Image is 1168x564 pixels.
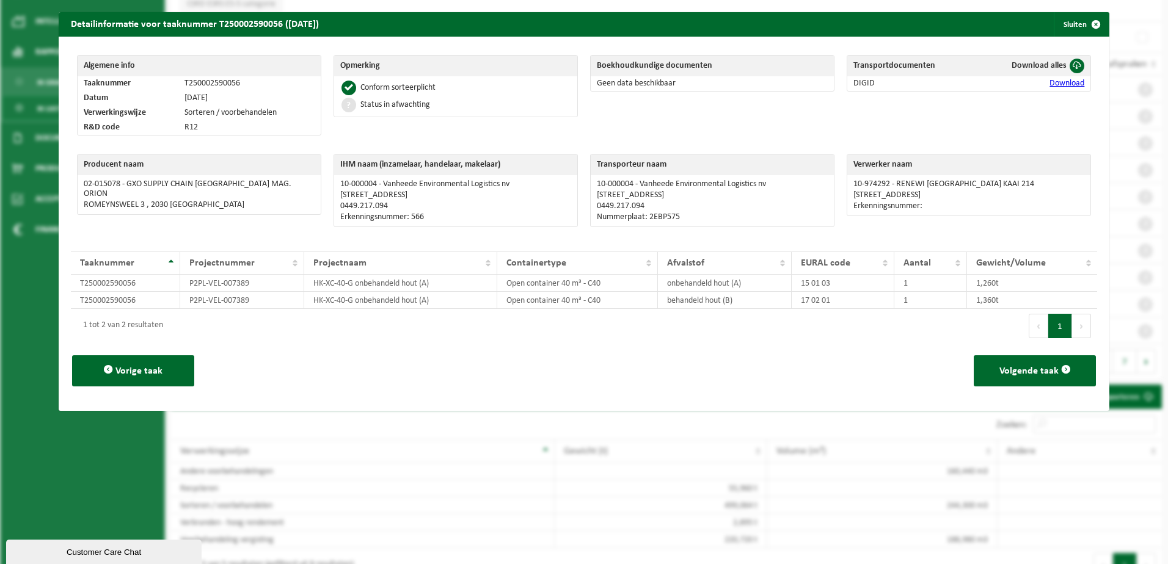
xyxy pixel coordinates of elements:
button: Volgende taak [974,355,1096,386]
td: DIGID [847,76,975,91]
th: IHM naam (inzamelaar, handelaar, makelaar) [334,154,577,175]
button: Vorige taak [72,355,194,386]
a: Download [1049,79,1084,88]
p: 02-015078 - GXO SUPPLY CHAIN [GEOGRAPHIC_DATA] MAG. ORION [84,179,315,199]
td: Sorteren / voorbehandelen [178,106,320,120]
p: Erkenningsnummer: 566 [340,212,571,222]
td: Taaknummer [78,76,179,91]
th: Producent naam [78,154,321,175]
button: Next [1072,314,1091,338]
td: [DATE] [178,91,320,106]
th: Transporteur naam [591,154,834,175]
span: Vorige taak [115,366,162,376]
td: Open container 40 m³ - C40 [497,292,658,309]
td: HK-XC-40-G onbehandeld hout (A) [304,292,497,309]
p: [STREET_ADDRESS] [340,190,571,200]
th: Verwerker naam [847,154,1090,175]
span: Volgende taak [999,366,1059,376]
td: R12 [178,120,320,135]
td: 1 [894,275,966,292]
span: Projectnummer [189,258,255,268]
td: 1,260t [967,275,1098,292]
td: T250002590056 [71,275,181,292]
span: EURAL code [801,258,850,268]
p: 0449.217.094 [597,201,828,211]
td: 1 [894,292,966,309]
p: ROMEYNSWEEL 3 , 2030 [GEOGRAPHIC_DATA] [84,200,315,210]
th: Transportdocumenten [847,56,975,76]
span: Afvalstof [667,258,704,268]
p: [STREET_ADDRESS] [597,190,828,200]
div: 1 tot 2 van 2 resultaten [77,315,163,337]
button: Sluiten [1054,12,1108,37]
span: Taaknummer [80,258,134,268]
p: 10-974292 - RENEWI [GEOGRAPHIC_DATA] KAAI 214 [853,179,1084,189]
td: HK-XC-40-G onbehandeld hout (A) [304,275,497,292]
td: 17 02 01 [792,292,894,309]
span: Aantal [903,258,931,268]
td: Geen data beschikbaar [591,76,834,91]
th: Opmerking [334,56,577,76]
td: onbehandeld hout (A) [658,275,792,292]
p: Nummerplaat: 2EBP575 [597,212,828,222]
td: Open container 40 m³ - C40 [497,275,658,292]
th: Boekhoudkundige documenten [591,56,834,76]
th: Algemene info [78,56,321,76]
h2: Detailinformatie voor taaknummer T250002590056 ([DATE]) [59,12,331,35]
td: 15 01 03 [792,275,894,292]
td: Verwerkingswijze [78,106,179,120]
span: Containertype [506,258,566,268]
p: 0449.217.094 [340,201,571,211]
span: Download alles [1012,61,1067,70]
td: 1,360t [967,292,1098,309]
p: 10-000004 - Vanheede Environmental Logistics nv [597,179,828,189]
td: P2PL-VEL-007389 [180,292,304,309]
td: behandeld hout (B) [658,292,792,309]
div: Conform sorteerplicht [360,84,436,92]
span: Projectnaam [313,258,367,268]
iframe: chat widget [6,537,204,564]
div: Status in afwachting [360,101,430,109]
button: Previous [1029,314,1048,338]
td: P2PL-VEL-007389 [180,275,304,292]
td: Datum [78,91,179,106]
td: R&D code [78,120,179,135]
td: T250002590056 [71,292,181,309]
p: 10-000004 - Vanheede Environmental Logistics nv [340,179,571,189]
td: T250002590056 [178,76,320,91]
span: Gewicht/Volume [976,258,1046,268]
p: [STREET_ADDRESS] [853,190,1084,200]
p: Erkenningsnummer: [853,201,1084,211]
button: 1 [1048,314,1072,338]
